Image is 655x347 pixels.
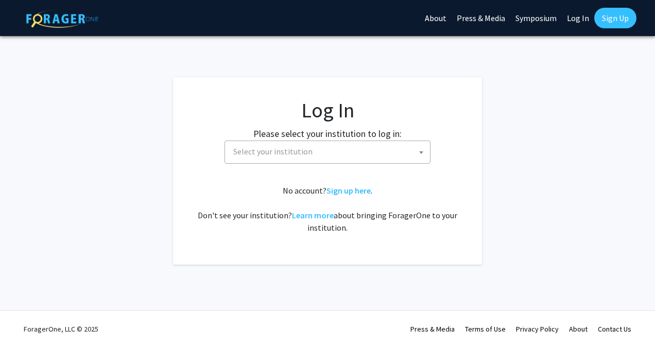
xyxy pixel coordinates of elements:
a: Privacy Policy [516,324,559,334]
a: Terms of Use [465,324,506,334]
label: Please select your institution to log in: [253,127,402,141]
div: No account? . Don't see your institution? about bringing ForagerOne to your institution. [194,184,461,234]
a: Learn more about bringing ForagerOne to your institution [292,210,334,220]
a: Sign Up [594,8,636,28]
div: ForagerOne, LLC © 2025 [24,311,98,347]
span: Select your institution [229,141,430,162]
a: Sign up here [326,185,371,196]
a: Contact Us [598,324,631,334]
a: About [569,324,588,334]
img: ForagerOne Logo [26,10,98,28]
span: Select your institution [225,141,430,164]
h1: Log In [194,98,461,123]
span: Select your institution [233,146,313,157]
a: Press & Media [410,324,455,334]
